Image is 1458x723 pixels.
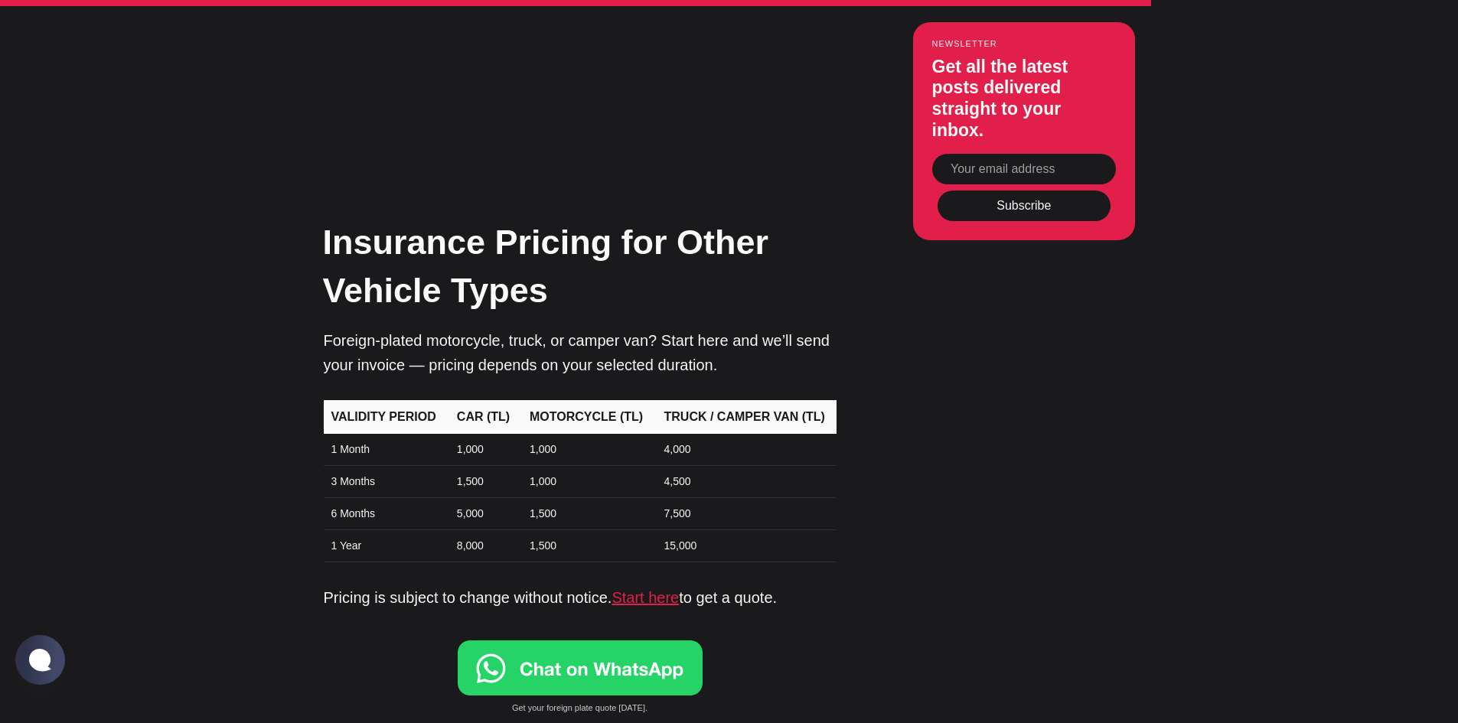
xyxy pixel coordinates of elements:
[612,589,679,606] a: Start here
[520,400,655,434] th: MOTORCYCLE (TL)
[448,465,520,497] td: 1,500
[448,529,520,562] td: 8,000
[324,434,448,466] td: 1 Month
[324,585,837,610] p: Pricing is subject to change without notice. to get a quote.
[932,154,1116,184] input: Your email address
[938,190,1111,220] button: Subscribe
[655,529,837,562] td: 15,000
[932,56,1116,140] h3: Get all the latest posts delivered straight to your inbox.
[448,497,520,529] td: 5,000
[520,497,655,529] td: 1,500
[323,223,769,310] strong: Insurance Pricing for Other Vehicle Types
[324,328,837,377] p: Foreign-plated motorcycle, truck, or camper van? Start here and we’ll send your invoice — pricing...
[324,529,448,562] td: 1 Year
[655,465,837,497] td: 4,500
[655,400,837,434] th: TRUCK / CAMPER VAN (TL)
[324,400,448,434] th: VALIDITY PERIOD
[520,434,655,466] td: 1,000
[520,465,655,497] td: 1,000
[655,434,837,466] td: 4,000
[448,434,520,466] td: 1,000
[448,400,520,434] th: CAR (TL)
[520,529,655,562] td: 1,500
[324,465,448,497] td: 3 Months
[932,38,1116,47] small: Newsletter
[655,497,837,529] td: 7,500
[324,497,448,529] td: 6 Months
[512,703,647,712] span: Get your foreign plate quote [DATE].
